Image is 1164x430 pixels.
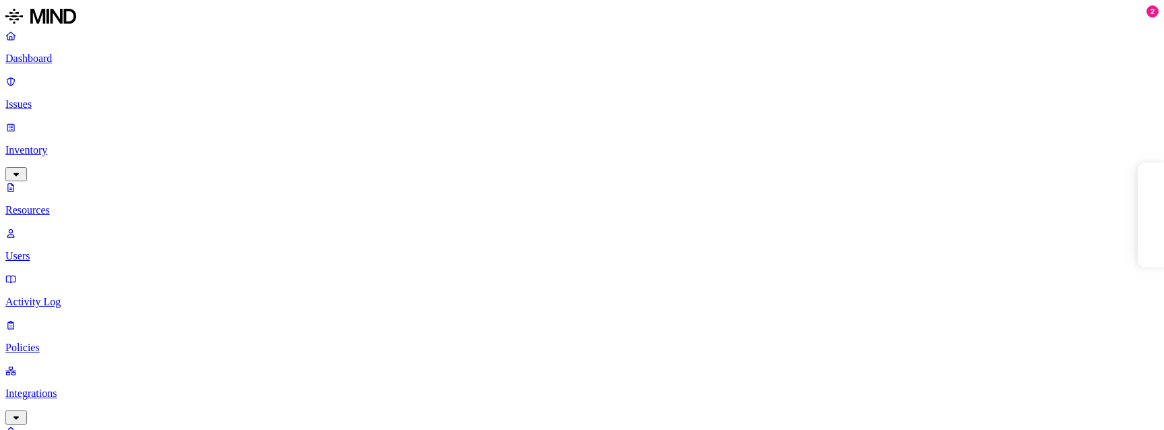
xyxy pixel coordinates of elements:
a: Dashboard [5,30,1159,65]
a: Policies [5,319,1159,354]
a: Issues [5,75,1159,111]
a: Resources [5,181,1159,216]
p: Resources [5,204,1159,216]
a: Users [5,227,1159,262]
p: Activity Log [5,296,1159,308]
a: Integrations [5,365,1159,423]
p: Inventory [5,144,1159,156]
p: Dashboard [5,53,1159,65]
p: Integrations [5,388,1159,400]
img: MIND [5,5,76,27]
a: Activity Log [5,273,1159,308]
a: Inventory [5,121,1159,179]
p: Users [5,250,1159,262]
p: Policies [5,342,1159,354]
a: MIND [5,5,1159,30]
p: Issues [5,98,1159,111]
div: 2 [1146,5,1159,18]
